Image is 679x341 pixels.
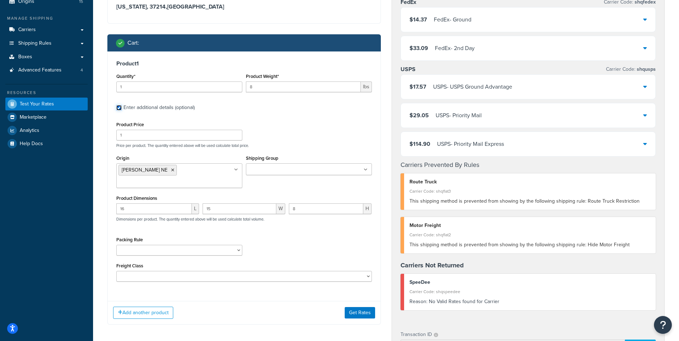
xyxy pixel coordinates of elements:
[20,128,39,134] span: Analytics
[18,40,52,46] span: Shipping Rules
[345,307,375,318] button: Get Rates
[5,23,88,36] a: Carriers
[409,221,651,231] div: Motor Freight
[116,105,122,110] input: Enter additional details (optional)
[5,98,88,110] a: Test Your Rates
[401,261,464,270] strong: Carriers Not Returned
[5,50,88,64] a: Boxes
[635,65,656,73] span: shqusps
[81,67,83,73] span: 4
[409,44,428,52] span: $33.09
[5,37,88,50] a: Shipping Rules
[116,74,135,79] label: Quantity*
[116,237,143,242] label: Packing Rule
[5,137,88,150] a: Help Docs
[20,141,43,147] span: Help Docs
[654,316,672,334] button: Open Resource Center
[401,66,416,73] h3: USPS
[18,67,62,73] span: Advanced Features
[115,143,374,148] p: Price per product. The quantity entered above will be used calculate total price.
[116,3,372,10] h3: [US_STATE], 37214 , [GEOGRAPHIC_DATA]
[409,197,640,205] span: This shipping method is prevented from showing by the following shipping rule: Route Truck Restri...
[116,196,157,201] label: Product Dimensions
[401,160,656,170] h4: Carriers Prevented By Rules
[361,81,372,92] span: lbs
[409,230,651,240] div: Carrier Code: shqflat2
[5,64,88,77] a: Advanced Features4
[409,177,651,187] div: Route Truck
[5,64,88,77] li: Advanced Features
[409,111,429,119] span: $29.05
[606,64,656,74] p: Carrier Code:
[18,27,36,33] span: Carriers
[246,155,278,161] label: Shipping Group
[246,81,361,92] input: 0.00
[122,166,168,174] span: [PERSON_NAME] NE
[434,15,471,25] div: FedEx - Ground
[113,307,173,319] button: Add another product
[409,241,630,248] span: This shipping method is prevented from showing by the following shipping rule: Hide Motor Freight
[20,101,54,107] span: Test Your Rates
[5,111,88,124] a: Marketplace
[246,74,279,79] label: Product Weight*
[127,40,139,46] h2: Cart :
[115,217,265,222] p: Dimensions per product. The quantity entered above will be used calculate total volume.
[436,110,482,120] div: USPS - Priority Mail
[409,140,430,148] span: $114.90
[409,15,427,24] span: $14.37
[409,83,426,91] span: $17.57
[409,297,651,307] div: No Valid Rates found for Carrier
[5,124,88,137] a: Analytics
[20,114,47,120] span: Marketplace
[401,330,432,340] p: Transaction ID
[18,54,32,60] span: Boxes
[363,203,372,214] span: H
[116,122,144,127] label: Product Price
[192,203,199,214] span: L
[276,203,285,214] span: W
[116,263,143,268] label: Freight Class
[409,186,651,196] div: Carrier Code: shqflat3
[409,287,651,297] div: Carrier Code: shqspeedee
[116,60,372,67] h3: Product 1
[116,155,129,161] label: Origin
[5,15,88,21] div: Manage Shipping
[435,43,475,53] div: FedEx - 2nd Day
[433,82,512,92] div: USPS - USPS Ground Advantage
[437,139,504,149] div: USPS - Priority Mail Express
[5,90,88,96] div: Resources
[123,103,195,113] div: Enter additional details (optional)
[409,277,651,287] div: SpeeDee
[116,81,242,92] input: 0
[409,298,427,305] span: Reason:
